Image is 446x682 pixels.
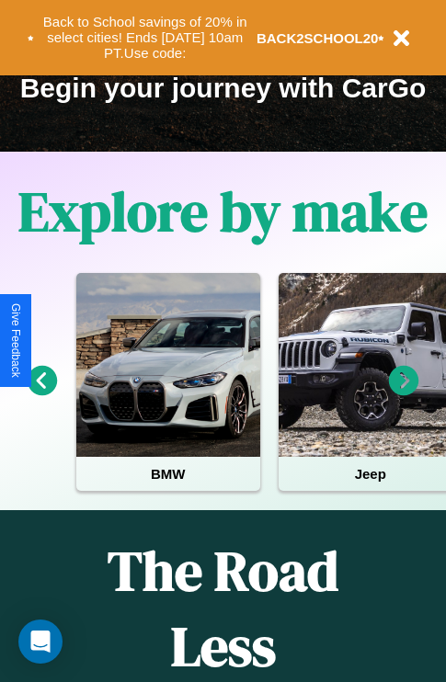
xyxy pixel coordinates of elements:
b: BACK2SCHOOL20 [257,30,379,46]
h1: Explore by make [18,174,428,249]
h4: BMW [76,457,260,491]
button: Back to School savings of 20% in select cities! Ends [DATE] 10am PT.Use code: [34,9,257,66]
div: Open Intercom Messenger [18,619,63,664]
div: Give Feedback [9,303,22,378]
